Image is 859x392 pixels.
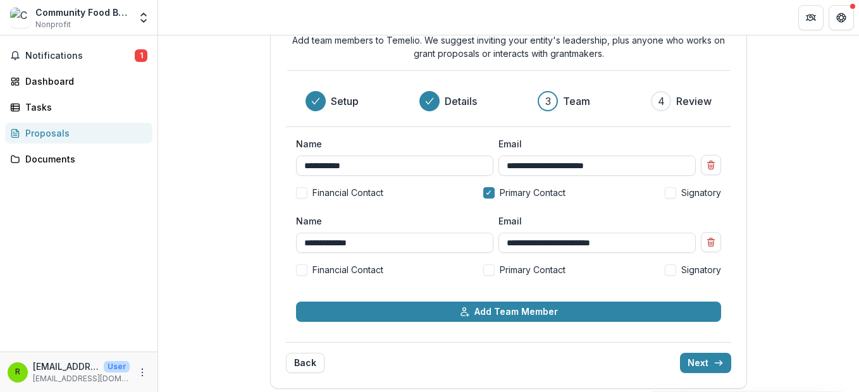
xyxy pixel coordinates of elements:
h3: Team [563,94,590,109]
span: 1 [135,49,147,62]
button: Partners [798,5,824,30]
button: Get Help [829,5,854,30]
button: Add Team Member [296,302,720,322]
a: Dashboard [5,71,152,92]
div: 3 [545,94,551,109]
span: Primary Contact [500,186,565,199]
p: [EMAIL_ADDRESS][DOMAIN_NAME] [33,373,130,384]
label: Name [296,214,486,228]
img: Community Food Bank [10,8,30,28]
a: Proposals [5,123,152,144]
span: Nonprofit [35,19,71,30]
span: Primary Contact [500,263,565,276]
button: Back [286,353,324,373]
span: Signatory [681,186,721,199]
div: Documents [25,152,142,166]
p: User [104,361,130,372]
div: Tasks [25,101,142,114]
p: Add team members to Temelio. We suggest inviting your entity's leadership, plus anyone who works ... [287,34,730,60]
button: Remove team member [701,232,721,252]
div: 4 [658,94,665,109]
span: Notifications [25,51,135,61]
button: Open entity switcher [135,5,152,30]
label: Name [296,137,486,150]
div: rudytaylor@food-bank.org [15,368,20,376]
h3: Setup [331,94,359,109]
label: Email [498,137,688,150]
span: Financial Contact [312,263,383,276]
div: Proposals [25,126,142,140]
label: Email [498,214,688,228]
button: Notifications1 [5,46,152,66]
button: Remove team member [701,155,721,175]
div: Community Food Bank [35,6,130,19]
span: Financial Contact [312,186,383,199]
span: Signatory [681,263,721,276]
p: [EMAIL_ADDRESS][DOMAIN_NAME] [33,360,99,373]
button: Next [680,353,731,373]
button: More [135,365,150,380]
div: Dashboard [25,75,142,88]
div: Progress [306,91,712,111]
a: Documents [5,149,152,169]
h3: Details [445,94,477,109]
a: Tasks [5,97,152,118]
h3: Review [676,94,712,109]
